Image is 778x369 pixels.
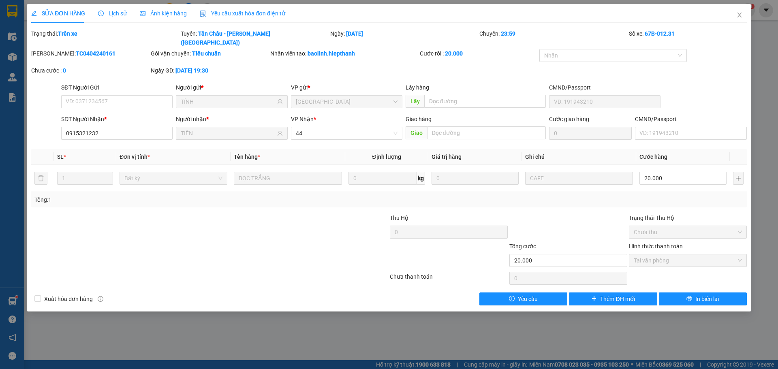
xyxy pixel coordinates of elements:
[406,95,424,108] span: Lấy
[635,115,746,124] div: CMND/Passport
[76,50,115,57] b: TC0404240161
[591,296,597,302] span: plus
[329,29,479,47] div: Ngày:
[277,130,283,136] span: user
[424,95,546,108] input: Dọc đường
[34,195,300,204] div: Tổng: 1
[634,226,742,238] span: Chưa thu
[445,50,463,57] b: 20.000
[501,30,515,37] b: 23:59
[634,254,742,267] span: Tại văn phòng
[291,83,402,92] div: VP gửi
[296,127,398,139] span: 44
[140,11,145,16] span: picture
[479,29,628,47] div: Chuyến:
[192,50,221,57] b: Tiêu chuẩn
[31,10,85,17] span: SỬA ĐƠN HÀNG
[296,96,398,108] span: Tân Châu
[509,243,536,250] span: Tổng cước
[686,296,692,302] span: printer
[181,97,275,106] input: Tên người gửi
[140,10,187,17] span: Ảnh kiện hàng
[695,294,719,303] span: In biên lai
[549,83,660,92] div: CMND/Passport
[176,115,287,124] div: Người nhận
[61,83,173,92] div: SĐT Người Gửi
[98,11,104,16] span: clock-circle
[518,294,538,303] span: Yêu cầu
[406,84,429,91] span: Lấy hàng
[432,172,519,185] input: 0
[736,12,743,18] span: close
[234,154,260,160] span: Tên hàng
[389,272,509,286] div: Chưa thanh toán
[629,243,683,250] label: Hình thức thanh toán
[31,11,37,16] span: edit
[98,296,103,302] span: info-circle
[120,154,150,160] span: Đơn vị tính
[181,30,270,46] b: Tân Châu - [PERSON_NAME] ([GEOGRAPHIC_DATA])
[479,292,567,305] button: exclamation-circleYêu cầu
[628,29,748,47] div: Số xe:
[180,29,329,47] div: Tuyến:
[659,292,747,305] button: printerIn biên lai
[270,49,418,58] div: Nhân viên tạo:
[629,213,747,222] div: Trạng thái Thu Hộ
[31,49,149,58] div: [PERSON_NAME]:
[181,129,275,138] input: Tên người nhận
[346,30,363,37] b: [DATE]
[549,127,632,140] input: Cước giao hàng
[200,10,285,17] span: Yêu cầu xuất hóa đơn điện tử
[420,49,538,58] div: Cước rồi :
[57,154,64,160] span: SL
[733,172,744,185] button: plus
[308,50,355,57] b: baolinh.hiepthanh
[63,67,66,74] b: 0
[645,30,675,37] b: 67B-012.31
[549,116,589,122] label: Cước giao hàng
[291,116,314,122] span: VP Nhận
[151,49,269,58] div: Gói vận chuyển:
[124,172,222,184] span: Bất kỳ
[600,294,635,303] span: Thêm ĐH mới
[234,172,342,185] input: VD: Bàn, Ghế
[58,30,77,37] b: Trên xe
[175,67,208,74] b: [DATE] 19:30
[525,172,633,185] input: Ghi Chú
[31,66,149,75] div: Chưa cước :
[509,296,515,302] span: exclamation-circle
[200,11,206,17] img: icon
[98,10,127,17] span: Lịch sử
[372,154,401,160] span: Định lượng
[61,115,173,124] div: SĐT Người Nhận
[549,95,660,108] input: VD: 191943210
[41,294,96,303] span: Xuất hóa đơn hàng
[417,172,425,185] span: kg
[432,154,462,160] span: Giá trị hàng
[427,126,546,139] input: Dọc đường
[569,292,657,305] button: plusThêm ĐH mới
[728,4,751,27] button: Close
[406,116,432,122] span: Giao hàng
[176,83,287,92] div: Người gửi
[30,29,180,47] div: Trạng thái:
[390,215,408,221] span: Thu Hộ
[34,172,47,185] button: delete
[522,149,636,165] th: Ghi chú
[277,99,283,105] span: user
[151,66,269,75] div: Ngày GD:
[639,154,667,160] span: Cước hàng
[406,126,427,139] span: Giao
